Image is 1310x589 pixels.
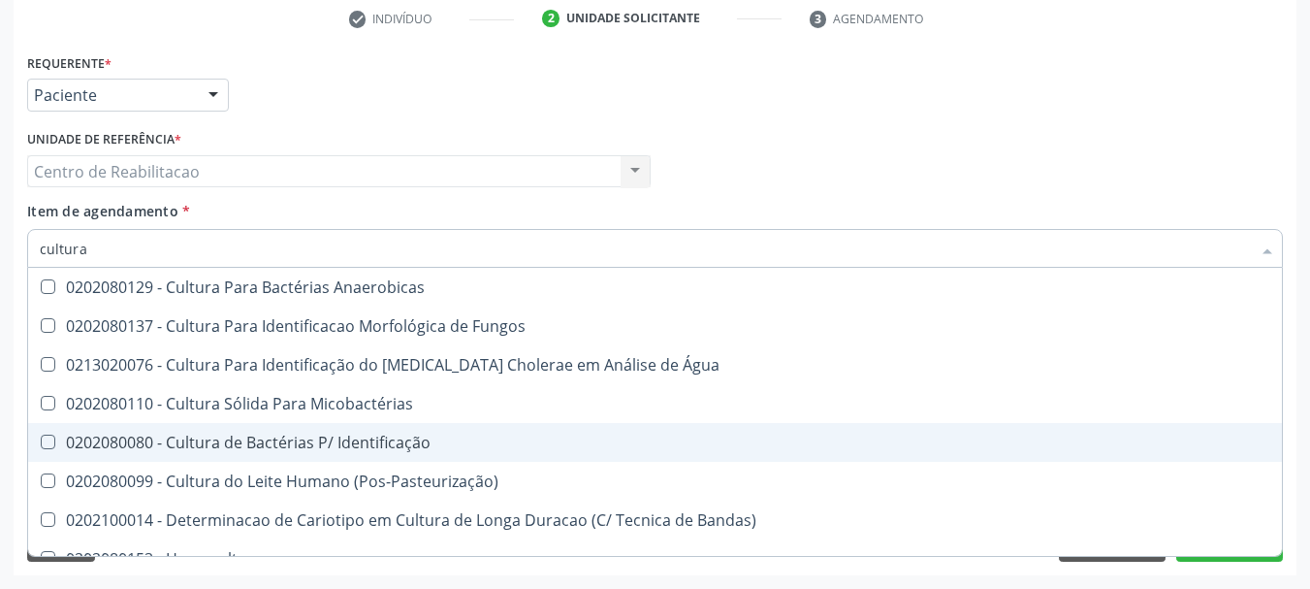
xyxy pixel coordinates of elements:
input: Buscar por procedimentos [40,229,1251,268]
div: Unidade solicitante [566,10,700,27]
span: Item de agendamento [27,202,178,220]
div: 0202080129 - Cultura Para Bactérias Anaerobicas [40,279,1270,295]
div: 2 [542,10,559,27]
div: 0202080110 - Cultura Sólida Para Micobactérias [40,396,1270,411]
div: 0202080153 - Hemocultura [40,551,1270,567]
label: Requerente [27,49,112,79]
div: 0202080080 - Cultura de Bactérias P/ Identificação [40,435,1270,450]
div: 0202100014 - Determinacao de Cariotipo em Cultura de Longa Duracao (C/ Tecnica de Bandas) [40,512,1270,528]
div: 0213020076 - Cultura Para Identificação do [MEDICAL_DATA] Cholerae em Análise de Água [40,357,1270,373]
label: Unidade de referência [27,125,181,155]
div: 0202080099 - Cultura do Leite Humano (Pos-Pasteurização) [40,474,1270,489]
span: Paciente [34,85,189,105]
div: 0202080137 - Cultura Para Identificacao Morfológica de Fungos [40,318,1270,334]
